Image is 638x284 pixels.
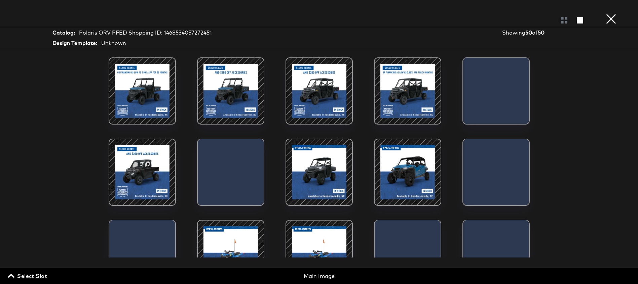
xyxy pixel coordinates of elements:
strong: Catalog: [52,29,75,37]
div: Unknown [101,39,126,47]
button: Select Slot [7,271,50,281]
strong: Design Template: [52,39,97,47]
div: Main Image [217,272,421,280]
div: Polaris ORV PFED Shopping ID: 1468534057272451 [79,29,212,37]
div: Showing of [502,29,574,37]
span: Select Slot [9,271,47,281]
strong: 50 [538,29,545,36]
strong: 50 [525,29,532,36]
